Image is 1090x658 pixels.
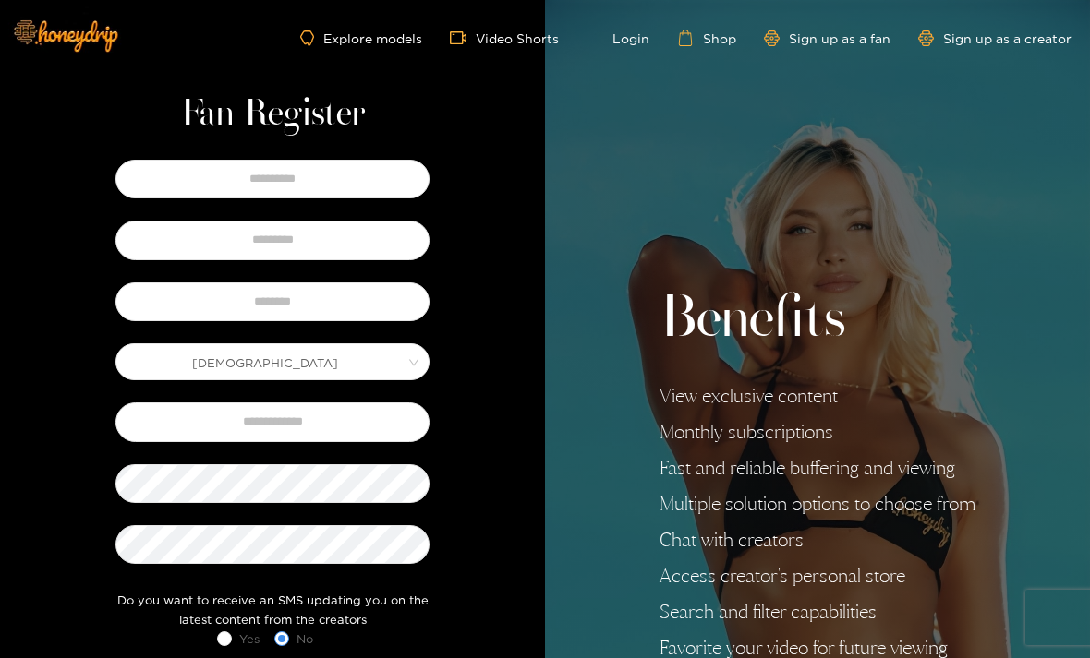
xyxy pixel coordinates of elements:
a: Sign up as a creator [918,30,1072,46]
h1: Fan Register [181,92,365,137]
li: Monthly subscriptions [660,421,975,443]
li: Fast and reliable buffering and viewing [660,457,975,479]
span: video-camera [450,30,476,46]
a: Explore models [300,30,422,46]
a: Sign up as a fan [764,30,890,46]
li: View exclusive content [660,385,975,407]
a: Login [587,30,649,46]
li: Search and filter capabilities [660,601,975,623]
div: Do you want to receive an SMS updating you on the latest content from the creators [111,591,434,628]
a: Shop [677,30,736,46]
span: Yes [232,629,267,648]
a: Video Shorts [450,30,559,46]
li: Chat with creators [660,529,975,551]
h2: Benefits [660,285,975,355]
li: Multiple solution options to choose from [660,493,975,515]
li: Access creator's personal store [660,565,975,587]
span: No [289,629,321,648]
span: Male [116,349,429,375]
